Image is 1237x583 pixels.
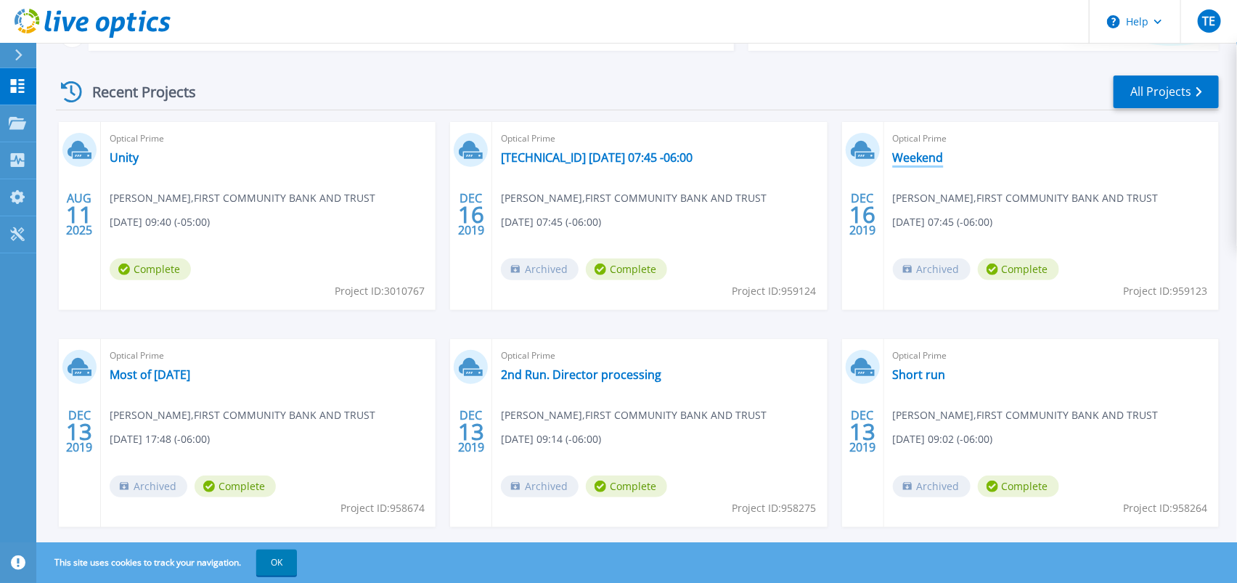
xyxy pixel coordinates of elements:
div: AUG 2025 [65,188,93,241]
span: [DATE] 17:48 (-06:00) [110,431,210,447]
div: DEC 2019 [849,405,876,458]
span: 16 [458,208,484,221]
div: DEC 2019 [849,188,876,241]
div: DEC 2019 [457,188,485,241]
div: DEC 2019 [457,405,485,458]
a: Most of [DATE] [110,367,190,382]
div: Recent Projects [56,74,216,110]
span: Project ID: 958674 [340,500,425,516]
a: [TECHNICAL_ID] [DATE] 07:45 -06:00 [501,150,693,165]
span: Complete [586,476,667,497]
a: 2nd Run. Director processing [501,367,661,382]
span: Complete [978,476,1059,497]
span: Optical Prime [893,131,1210,147]
a: Short run [893,367,946,382]
span: 16 [849,208,875,221]
span: 13 [849,425,875,438]
a: All Projects [1114,76,1219,108]
span: Project ID: 959124 [732,283,817,299]
span: Project ID: 958275 [732,500,817,516]
span: Optical Prime [110,348,427,364]
span: [DATE] 09:14 (-06:00) [501,431,601,447]
span: Complete [978,258,1059,280]
div: DEC 2019 [65,405,93,458]
span: TE [1202,15,1215,27]
span: Project ID: 959123 [1124,283,1208,299]
span: 11 [66,208,92,221]
button: OK [256,550,297,576]
span: Optical Prime [110,131,427,147]
span: [PERSON_NAME] , FIRST COMMUNITY BANK AND TRUST [501,190,767,206]
span: [DATE] 07:45 (-06:00) [501,214,601,230]
span: Optical Prime [893,348,1210,364]
span: Archived [501,476,579,497]
span: [PERSON_NAME] , FIRST COMMUNITY BANK AND TRUST [893,407,1159,423]
span: [PERSON_NAME] , FIRST COMMUNITY BANK AND TRUST [501,407,767,423]
span: Complete [110,258,191,280]
span: 13 [458,425,484,438]
span: [DATE] 09:02 (-06:00) [893,431,993,447]
span: Complete [586,258,667,280]
span: Archived [501,258,579,280]
span: Archived [893,476,971,497]
span: [DATE] 09:40 (-05:00) [110,214,210,230]
span: This site uses cookies to track your navigation. [40,550,297,576]
span: Project ID: 3010767 [335,283,425,299]
span: Archived [110,476,187,497]
span: 13 [66,425,92,438]
span: Archived [893,258,971,280]
span: Project ID: 958264 [1124,500,1208,516]
span: Optical Prime [501,348,818,364]
span: Complete [195,476,276,497]
span: [PERSON_NAME] , FIRST COMMUNITY BANK AND TRUST [110,407,375,423]
a: Unity [110,150,139,165]
span: [PERSON_NAME] , FIRST COMMUNITY BANK AND TRUST [110,190,375,206]
span: Optical Prime [501,131,818,147]
span: [DATE] 07:45 (-06:00) [893,214,993,230]
a: Weekend [893,150,944,165]
span: [PERSON_NAME] , FIRST COMMUNITY BANK AND TRUST [893,190,1159,206]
